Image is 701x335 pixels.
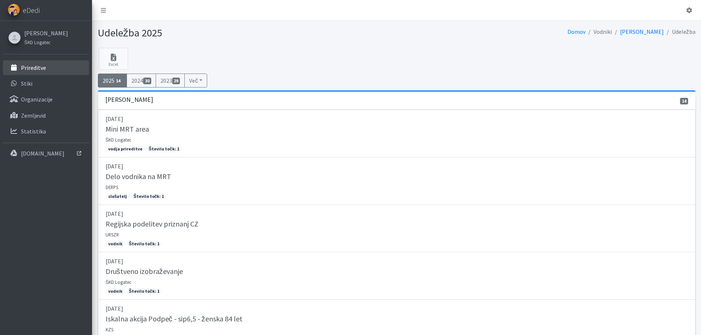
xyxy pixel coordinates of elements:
p: [DATE] [106,162,688,171]
a: [DATE] Regijska podelitev priznanj CZ URSZR vodnik Število točk: 1 [98,205,695,252]
li: Udeležba [664,26,695,37]
span: 30 [143,78,151,84]
p: Organizacije [21,96,53,103]
p: Statistika [21,128,46,135]
a: [PERSON_NAME] [24,29,68,38]
p: [DATE] [106,209,688,218]
span: eDedi [23,5,40,16]
a: [DATE] Mini MRT area ŠKD Logatec vodja prireditve Število točk: 1 [98,110,695,157]
p: [DOMAIN_NAME] [21,150,64,157]
a: [PERSON_NAME] [620,28,664,35]
h5: Društveno izobraževanje [106,267,183,276]
a: Excel [99,48,128,70]
small: ŠKD Logatec [106,279,132,285]
small: DERPS [106,184,118,190]
a: Statistika [3,124,89,139]
span: 14 [114,78,123,84]
h3: [PERSON_NAME] [105,96,153,104]
a: [DATE] Društveno izobraževanje ŠKD Logatec vodnik Število točk: 1 [98,252,695,300]
p: [DATE] [106,304,688,313]
span: 29 [172,78,180,84]
h5: Mini MRT area [106,125,149,133]
a: Prireditve [3,60,89,75]
h1: Udeležba 2025 [98,26,394,39]
img: eDedi [8,4,20,16]
small: URSZR [106,232,119,238]
span: slušatelj [106,193,130,200]
span: vodnik [106,288,125,295]
a: [DATE] Delo vodnika na MRT DERPS slušatelj Število točk: 1 [98,157,695,205]
a: 202514 [98,74,127,88]
small: ŠKD Logatec [24,39,50,45]
a: Zemljevid [3,108,89,123]
span: vodja prireditve [106,146,145,152]
small: KZS [106,327,113,332]
span: Število točk: 1 [126,240,162,247]
a: Domov [567,28,585,35]
a: ŠKD Logatec [24,38,68,46]
h5: Regijska podelitev priznanj CZ [106,220,198,228]
a: [DOMAIN_NAME] [3,146,89,161]
h5: Iskalna akcija Podpeč - sip6,5 - ženska 84 let [106,314,242,323]
p: Stiki [21,80,32,87]
p: Prireditve [21,64,46,71]
span: Število točk: 1 [131,193,167,200]
p: Zemljevid [21,112,46,119]
span: vodnik [106,240,125,247]
a: Organizacije [3,92,89,107]
p: [DATE] [106,257,688,265]
span: 14 [680,98,688,104]
a: 202329 [156,74,185,88]
p: [DATE] [106,114,688,123]
h5: Delo vodnika na MRT [106,172,171,181]
a: Stiki [3,76,89,91]
small: ŠKD Logatec [106,137,132,143]
a: 202430 [127,74,156,88]
li: Vodniki [585,26,612,37]
span: Število točk: 1 [126,288,162,295]
span: Število točk: 1 [146,146,182,152]
button: Več [184,74,207,88]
